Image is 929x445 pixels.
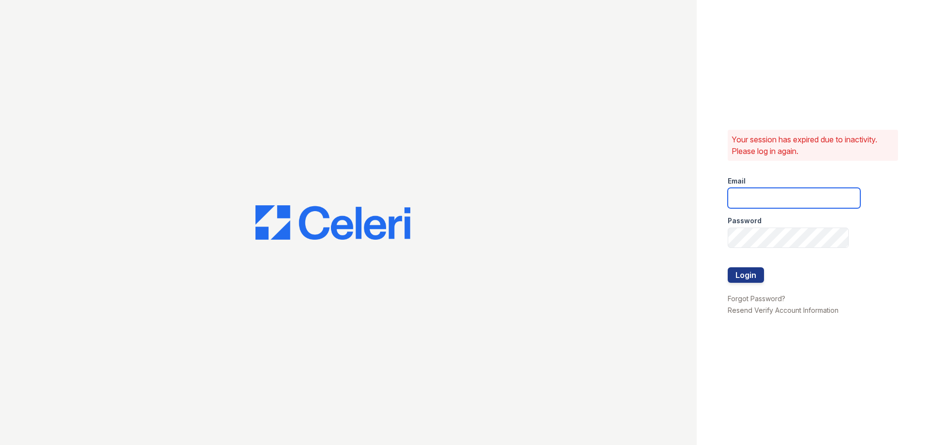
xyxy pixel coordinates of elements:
a: Forgot Password? [728,294,785,303]
button: Login [728,267,764,283]
p: Your session has expired due to inactivity. Please log in again. [732,134,894,157]
img: CE_Logo_Blue-a8612792a0a2168367f1c8372b55b34899dd931a85d93a1a3d3e32e68fde9ad4.png [255,205,410,240]
a: Resend Verify Account Information [728,306,839,314]
label: Password [728,216,762,226]
label: Email [728,176,746,186]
